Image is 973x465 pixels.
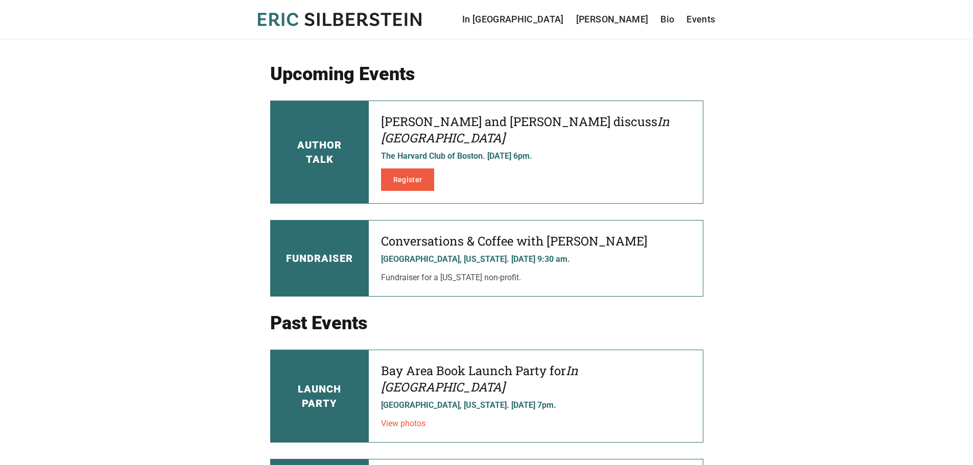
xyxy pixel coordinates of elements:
[297,138,342,166] h3: Author Talk
[381,168,435,191] a: Register
[381,399,691,411] p: [GEOGRAPHIC_DATA], [US_STATE]. [DATE] 7pm.
[660,12,674,27] a: Bio
[381,362,691,395] h4: Bay Area Book Launch Party for
[381,113,670,146] em: In [GEOGRAPHIC_DATA]
[286,251,353,265] h3: Fundraiser
[298,382,341,410] h3: Launch Party
[381,419,425,428] a: View photos
[381,150,691,162] p: The Harvard Club of Boston. [DATE] 6pm.
[381,233,691,249] h4: Conversations & Coffee with [PERSON_NAME]
[270,64,703,84] h1: Upcoming Events
[381,362,578,395] em: In [GEOGRAPHIC_DATA]
[686,12,715,27] a: Events
[576,12,649,27] a: [PERSON_NAME]
[381,253,691,265] p: [GEOGRAPHIC_DATA], [US_STATE]. [DATE] 9:30 am.
[270,313,703,333] h1: Past Events
[381,272,691,284] p: Fundraiser for a [US_STATE] non-profit.
[381,113,691,146] h4: [PERSON_NAME] and [PERSON_NAME] discuss
[462,12,564,27] a: In [GEOGRAPHIC_DATA]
